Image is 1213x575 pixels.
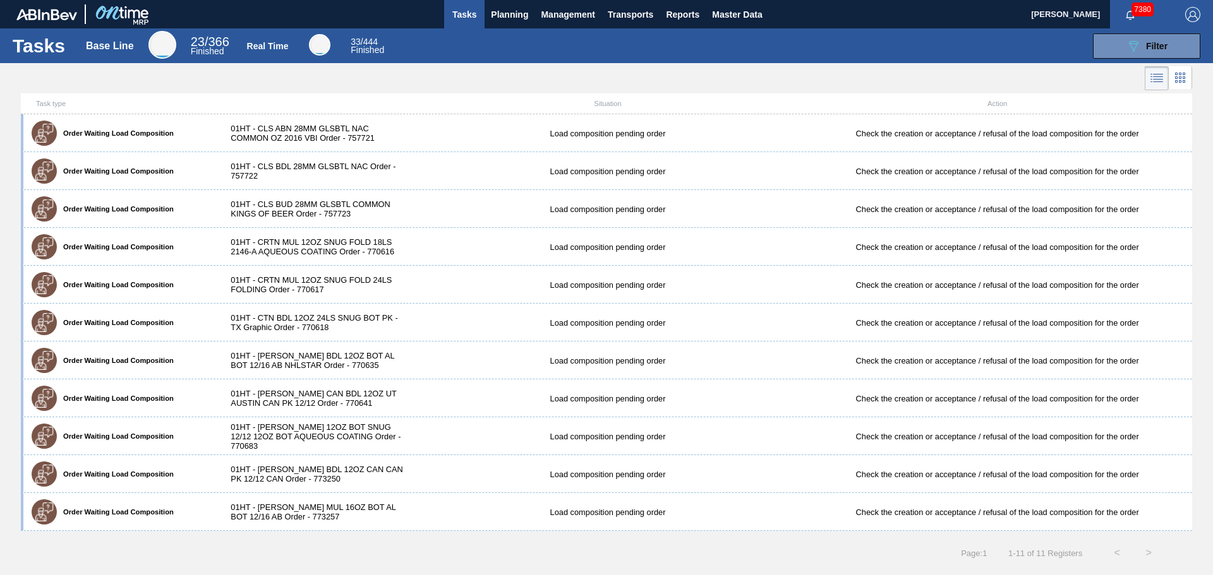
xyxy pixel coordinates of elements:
[57,281,174,288] label: Order Waiting Load Composition
[1169,66,1192,90] div: Card Vision
[57,243,174,251] label: Order Waiting Load Composition
[57,508,174,516] label: Order Waiting Load Composition
[351,38,384,54] div: Real Time
[802,432,1192,441] div: Check the creation or acceptance / refusal of the load composition for the order
[802,205,1192,214] div: Check the creation or acceptance / refusal of the load composition for the order
[13,39,68,53] h1: Tasks
[351,45,384,55] span: Finished
[1146,41,1168,51] span: Filter
[1093,33,1200,59] button: Filter
[450,7,478,22] span: Tasks
[351,37,378,47] span: / 444
[218,199,413,218] div: 01HT - CLS BUD 28MM GLSBTL COMMON KINGS OF BEER Order - 757723
[218,313,413,332] div: 01HT - CTN BDL 12OZ 24LS SNUG BOT PK - TX Graphic Order - 770618
[191,35,205,49] span: 23
[1132,3,1154,16] span: 7380
[57,357,174,364] label: Order Waiting Load Composition
[608,7,653,22] span: Transports
[309,34,330,56] div: Real Time
[802,242,1192,252] div: Check the creation or acceptance / refusal of the load composition for the order
[666,7,699,22] span: Reports
[218,275,413,294] div: 01HT - CRTN MUL 12OZ SNUG FOLD 24LS FOLDING Order - 770617
[57,167,174,175] label: Order Waiting Load Composition
[148,31,176,59] div: Base Line
[1101,537,1133,569] button: <
[1110,6,1150,23] button: Notifications
[218,465,413,483] div: 01HT - [PERSON_NAME] BDL 12OZ CAN CAN PK 12/12 CAN Order - 773250
[23,100,218,107] div: Task type
[802,394,1192,403] div: Check the creation or acceptance / refusal of the load composition for the order
[712,7,762,22] span: Master Data
[413,280,803,290] div: Load composition pending order
[802,129,1192,138] div: Check the creation or acceptance / refusal of the load composition for the order
[218,237,413,256] div: 01HT - CRTN MUL 12OZ SNUG FOLD 18LS 2146-A AQUEOUS COATING Order - 770616
[218,389,413,408] div: 01HT - [PERSON_NAME] CAN BDL 12OZ UT AUSTIN CAN PK 12/12 Order - 770641
[218,502,413,521] div: 01HT - [PERSON_NAME] MUL 16OZ BOT AL BOT 12/16 AB Order - 773257
[218,162,413,181] div: 01HT - CLS BDL 28MM GLSBTL NAC Order - 757722
[802,507,1192,517] div: Check the creation or acceptance / refusal of the load composition for the order
[218,422,413,451] div: 01HT - [PERSON_NAME] 12OZ BOT SNUG 12/12 12OZ BOT AQUEOUS COATING Order - 770683
[57,394,174,402] label: Order Waiting Load Composition
[191,46,224,56] span: Finished
[57,432,174,440] label: Order Waiting Load Composition
[351,37,361,47] span: 33
[413,129,803,138] div: Load composition pending order
[413,242,803,252] div: Load composition pending order
[247,41,289,51] div: Real Time
[541,7,595,22] span: Management
[961,548,987,558] span: Page : 1
[413,394,803,403] div: Load composition pending order
[86,40,134,52] div: Base Line
[16,9,77,20] img: TNhmsLtSVTkK8tSr43FrP2fwEKptu5GPRR3wAAAABJRU5ErkJggg==
[802,356,1192,365] div: Check the creation or acceptance / refusal of the load composition for the order
[191,35,229,49] span: / 366
[413,432,803,441] div: Load composition pending order
[413,507,803,517] div: Load composition pending order
[491,7,528,22] span: Planning
[1145,66,1169,90] div: List Vision
[802,470,1192,479] div: Check the creation or acceptance / refusal of the load composition for the order
[1185,7,1200,22] img: Logout
[1133,537,1164,569] button: >
[218,124,413,143] div: 01HT - CLS ABN 28MM GLSBTL NAC COMMON OZ 2016 VBI Order - 757721
[802,318,1192,328] div: Check the creation or acceptance / refusal of the load composition for the order
[413,356,803,365] div: Load composition pending order
[57,319,174,326] label: Order Waiting Load Composition
[413,318,803,328] div: Load composition pending order
[802,100,1192,107] div: Action
[57,205,174,213] label: Order Waiting Load Composition
[413,205,803,214] div: Load composition pending order
[413,470,803,479] div: Load composition pending order
[413,100,803,107] div: Situation
[802,167,1192,176] div: Check the creation or acceptance / refusal of the load composition for the order
[57,129,174,137] label: Order Waiting Load Composition
[218,351,413,370] div: 01HT - [PERSON_NAME] BDL 12OZ BOT AL BOT 12/16 AB NHLSTAR Order - 770635
[802,280,1192,290] div: Check the creation or acceptance / refusal of the load composition for the order
[57,470,174,478] label: Order Waiting Load Composition
[1006,548,1082,558] span: 1 - 11 of 11 Registers
[413,167,803,176] div: Load composition pending order
[191,37,229,56] div: Base Line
